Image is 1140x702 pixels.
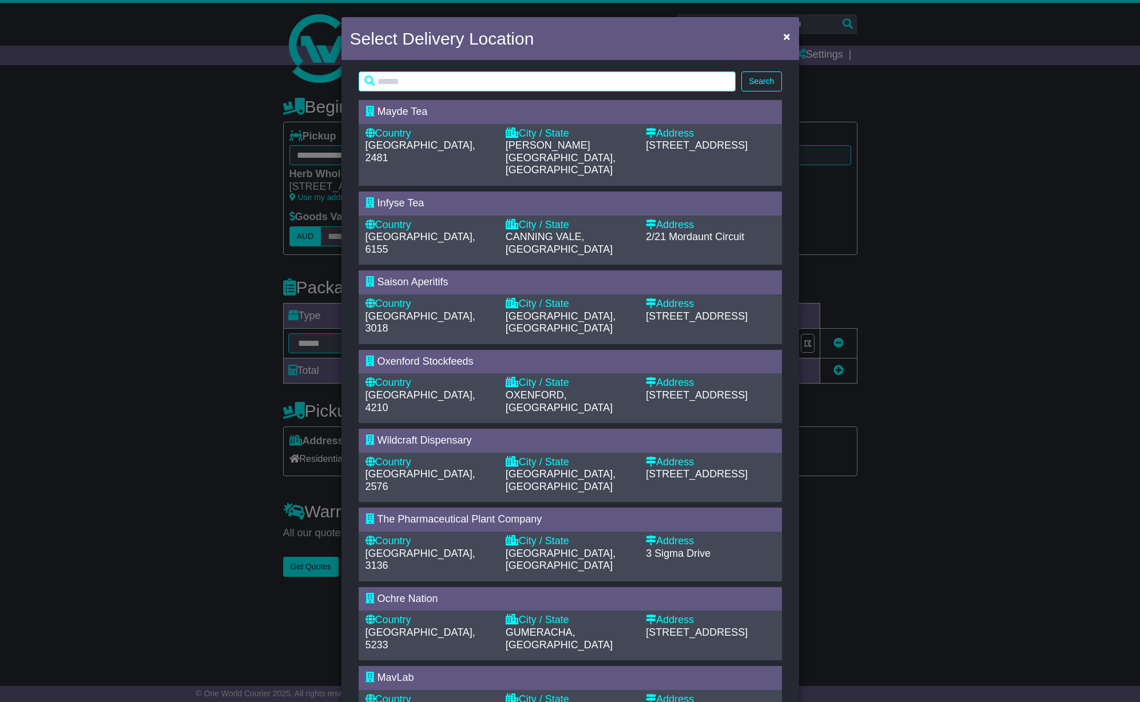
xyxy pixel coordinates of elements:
span: [STREET_ADDRESS] [646,627,748,638]
span: MavLab [378,672,414,683]
button: Close [777,25,796,48]
div: City / State [506,377,634,389]
div: City / State [506,456,634,469]
div: Country [366,535,494,548]
span: [GEOGRAPHIC_DATA], 4210 [366,389,475,413]
div: Country [366,298,494,310]
span: × [783,30,790,43]
span: [GEOGRAPHIC_DATA], 2481 [366,139,475,163]
div: City / State [506,535,634,548]
span: [STREET_ADDRESS] [646,389,748,401]
div: Country [366,614,494,627]
div: Address [646,127,774,140]
span: OXENFORD, [GEOGRAPHIC_DATA] [506,389,613,413]
div: Country [366,377,494,389]
span: [STREET_ADDRESS] [646,310,748,322]
span: [GEOGRAPHIC_DATA], 2576 [366,468,475,492]
span: [GEOGRAPHIC_DATA], 3136 [366,548,475,572]
div: Country [366,219,494,232]
span: [GEOGRAPHIC_DATA], [GEOGRAPHIC_DATA] [506,468,615,492]
div: Address [646,298,774,310]
div: Address [646,219,774,232]
span: The Pharmaceutical Plant Company [377,513,542,525]
span: [STREET_ADDRESS] [646,139,748,151]
span: [PERSON_NAME][GEOGRAPHIC_DATA], [GEOGRAPHIC_DATA] [506,139,615,175]
span: [GEOGRAPHIC_DATA], 3018 [366,310,475,334]
button: Search [741,71,781,91]
span: GUMERACHA, [GEOGRAPHIC_DATA] [506,627,613,651]
span: [GEOGRAPHIC_DATA], 6155 [366,231,475,255]
span: [STREET_ADDRESS] [646,468,748,480]
span: 3 Sigma Drive [646,548,710,559]
div: Address [646,614,774,627]
div: Address [646,456,774,469]
span: [GEOGRAPHIC_DATA], 5233 [366,627,475,651]
div: City / State [506,127,634,140]
span: Wildcraft Dispensary [378,434,472,446]
div: City / State [506,298,634,310]
span: Infyse Tea [378,197,424,209]
span: 2/21 Mordaunt Circuit [646,231,744,242]
div: Address [646,535,774,548]
div: City / State [506,614,634,627]
span: Oxenford Stockfeeds [378,356,474,367]
div: Country [366,456,494,469]
h4: Select Delivery Location [350,26,534,51]
div: Country [366,127,494,140]
div: Address [646,377,774,389]
span: CANNING VALE, [GEOGRAPHIC_DATA] [506,231,613,255]
div: City / State [506,219,634,232]
span: Mayde Tea [378,106,428,117]
span: Saison Aperitifs [378,276,448,288]
span: [GEOGRAPHIC_DATA], [GEOGRAPHIC_DATA] [506,310,615,334]
span: Ochre Nation [378,593,438,604]
span: [GEOGRAPHIC_DATA], [GEOGRAPHIC_DATA] [506,548,615,572]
